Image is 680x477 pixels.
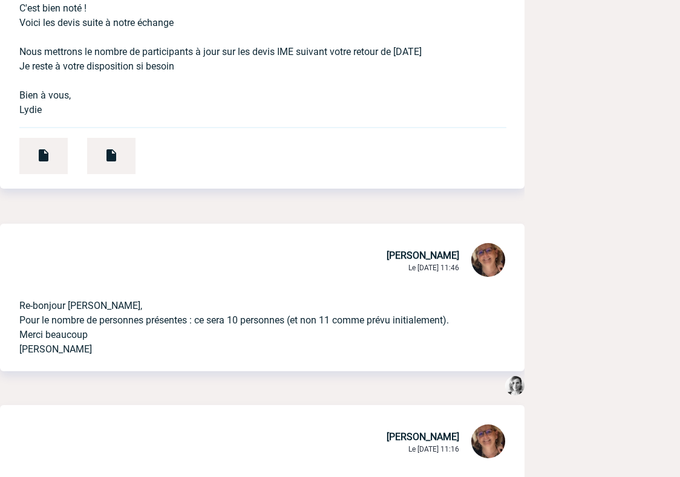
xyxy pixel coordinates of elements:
[387,431,459,443] span: [PERSON_NAME]
[471,424,505,458] img: 128244-0.jpg
[505,376,525,395] img: 103019-1.png
[408,264,459,272] span: Le [DATE] 11:46
[408,445,459,453] span: Le [DATE] 11:16
[505,376,525,398] div: Lydie TRELLU 14 Mars 2025 à 12:04
[387,250,459,261] span: [PERSON_NAME]
[19,279,471,357] p: Re-bonjour [PERSON_NAME], Pour le nombre de personnes présentes : ce sera 10 personnes (et non 11...
[471,243,505,277] img: 128244-0.jpg
[68,144,136,156] a: Châteauform' Liège Saint-Lazare - Votre proposition - IDEAL MEETINGS & EVENTS 08_04_2025_compress...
